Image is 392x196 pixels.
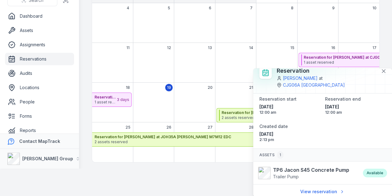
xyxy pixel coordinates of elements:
[250,6,252,11] span: 7
[5,110,74,122] a: Forms
[319,75,323,81] span: at
[5,53,74,65] a: Reservations
[5,24,74,37] a: Assets
[208,125,213,130] span: 27
[331,45,335,50] span: 16
[325,96,361,102] span: Reservation end
[259,137,320,142] span: 2:13 pm
[5,67,74,80] a: Audits
[277,151,284,159] div: 1
[167,85,171,90] span: 19
[259,131,320,137] span: [DATE]
[325,104,386,110] span: [DATE]
[258,166,357,180] a: TP6 Jacon S45 Concrete PumpTrailer Pump
[167,45,171,50] span: 12
[332,6,334,11] span: 9
[5,39,74,51] a: Assignments
[259,96,297,102] span: Reservation start
[208,85,213,90] span: 20
[168,6,170,11] span: 5
[127,6,129,11] span: 4
[5,124,74,137] a: Reports
[259,104,320,115] time: 16/08/2025, 12:00:00 am
[259,124,288,129] span: Created date
[95,134,362,139] strong: Reservation for [PERSON_NAME] at JOH35A [PERSON_NAME] M7M12 EDC
[259,104,320,110] span: [DATE]
[277,66,376,75] h3: Reservation
[126,45,130,50] span: 11
[291,6,293,11] span: 8
[283,82,345,88] a: CJG06A [GEOGRAPHIC_DATA]
[259,151,284,159] span: Assets
[19,139,60,144] strong: Contact MapTrack
[259,110,320,115] span: 12:00 am
[5,10,74,22] a: Dashboard
[92,132,379,147] button: Reservation for [PERSON_NAME] at JOH35A [PERSON_NAME] M7M12 EDC2 assets reserved57 days
[92,93,132,107] button: Reservation for [PERSON_NAME] at CJG06A [GEOGRAPHIC_DATA]1 asset reserved3 days
[259,131,320,142] time: 11/08/2025, 2:13:25 pm
[126,125,130,130] span: 25
[249,85,253,90] span: 21
[166,125,171,130] span: 26
[249,45,253,50] span: 14
[95,95,116,100] strong: Reservation for [PERSON_NAME] at CJG06A [GEOGRAPHIC_DATA]
[209,6,211,11] span: 6
[290,45,294,50] span: 15
[283,75,318,81] a: [PERSON_NAME]
[22,156,73,161] strong: [PERSON_NAME] Group
[372,6,376,11] span: 10
[95,100,116,105] span: 1 asset reserved
[325,110,386,115] span: 12:00 am
[95,139,362,144] span: 2 assets reserved
[325,104,386,115] time: 18/08/2025, 12:00:00 am
[208,45,212,50] span: 13
[5,96,74,108] a: People
[372,45,376,50] span: 17
[5,81,74,94] a: Locations
[273,166,349,174] strong: TP6 Jacon S45 Concrete Pump
[249,125,253,130] span: 28
[273,174,299,179] span: Trailer Pump
[363,169,387,177] div: Available
[126,85,130,90] span: 18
